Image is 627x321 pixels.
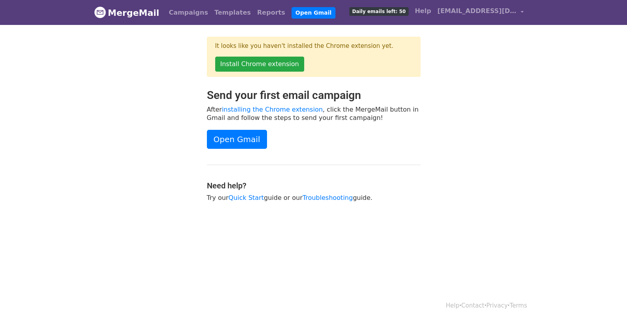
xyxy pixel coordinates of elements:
a: Troubleshooting [303,194,353,201]
a: Reports [254,5,288,21]
p: It looks like you haven't installed the Chrome extension yet. [215,42,412,50]
a: Templates [211,5,254,21]
a: Open Gmail [292,7,335,19]
p: Try our guide or our guide. [207,194,421,202]
a: [EMAIL_ADDRESS][DOMAIN_NAME] [434,3,527,22]
a: Help [412,3,434,19]
p: After , click the MergeMail button in Gmail and follow the steps to send your first campaign! [207,105,421,122]
span: Daily emails left: 50 [349,7,408,16]
a: Install Chrome extension [215,57,304,72]
h4: Need help? [207,181,421,190]
a: Open Gmail [207,130,267,149]
a: Daily emails left: 50 [346,3,411,19]
a: Campaigns [166,5,211,21]
a: Help [446,302,459,309]
a: MergeMail [94,4,159,21]
a: Terms [510,302,527,309]
span: [EMAIL_ADDRESS][DOMAIN_NAME] [438,6,517,16]
a: Quick Start [229,194,264,201]
h2: Send your first email campaign [207,89,421,102]
a: Privacy [486,302,508,309]
a: Contact [461,302,484,309]
img: MergeMail logo [94,6,106,18]
a: installing the Chrome extension [222,106,323,113]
